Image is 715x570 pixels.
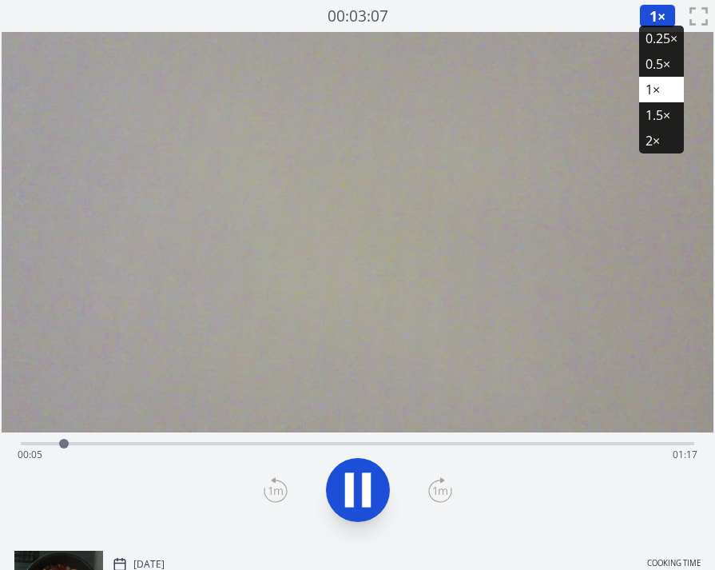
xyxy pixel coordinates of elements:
[639,128,684,153] li: 2×
[649,6,657,26] span: 1
[639,102,684,128] li: 1.5×
[328,5,388,28] a: 00:03:07
[639,51,684,77] li: 0.5×
[673,448,697,461] span: 01:17
[639,77,684,102] li: 1×
[18,448,42,461] span: 00:05
[639,4,676,28] button: 1×
[639,26,684,51] li: 0.25×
